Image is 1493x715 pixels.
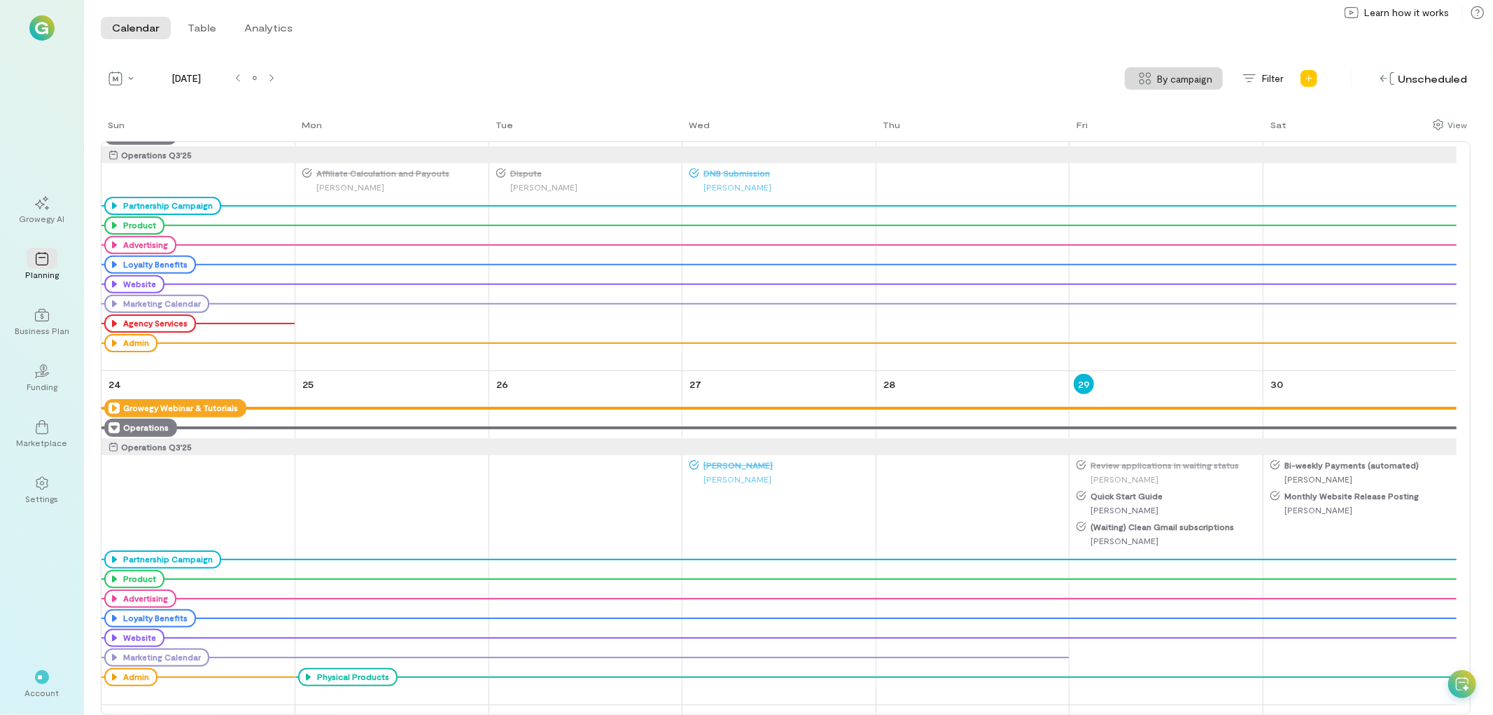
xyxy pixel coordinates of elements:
td: August 29, 2025 [1070,371,1263,705]
span: Learn how it works [1364,6,1449,20]
td: August 28, 2025 [876,371,1070,705]
span: DNB Submission [699,167,874,179]
div: Marketing Calendar [104,295,209,313]
span: [PERSON_NAME] [699,459,874,471]
button: Calendar [101,17,171,39]
div: [PERSON_NAME] [689,472,874,486]
div: [PERSON_NAME] [496,180,681,194]
div: Growegy Webinar & Tutorials [120,403,238,414]
div: [PERSON_NAME] [1077,534,1261,548]
div: Marketplace [17,437,68,448]
a: Sunday [101,118,127,141]
div: Add new program [1298,67,1320,90]
a: August 28, 2025 [881,374,898,394]
div: Operations [104,419,177,437]
span: Bi-weekly Payments (automated) [1280,459,1455,471]
div: [PERSON_NAME] [689,180,874,194]
td: August 24, 2025 [101,371,295,705]
a: Monday [295,118,325,141]
button: Analytics [233,17,304,39]
div: Agency Services [120,318,188,329]
td: August 30, 2025 [1263,371,1457,705]
span: Review applications in waiting status [1086,459,1261,471]
a: Funding [17,353,67,403]
div: Operations [120,422,169,433]
span: Monthly Website Release Posting [1280,490,1455,501]
div: Loyalty Benefits [120,259,188,270]
div: Admin [120,672,149,683]
a: Planning [17,241,67,291]
a: August 27, 2025 [687,374,704,394]
a: Friday [1070,118,1091,141]
div: Advertising [120,240,168,251]
td: August 27, 2025 [682,371,876,705]
div: Website [104,275,164,293]
a: Growegy AI [17,185,67,235]
div: Product [104,216,164,235]
a: Wednesday [682,118,713,141]
td: August 25, 2025 [295,371,489,705]
span: Dispute [506,167,681,179]
div: Wed [689,119,710,130]
div: Product [120,574,156,585]
div: Loyalty Benefits [120,613,188,624]
a: August 25, 2025 [300,374,316,394]
span: Quick Start Guide [1086,490,1261,501]
div: Product [120,220,156,231]
div: Partnership Campaign [104,550,221,569]
div: Website [120,279,156,290]
div: Growegy AI [20,213,65,224]
span: Affiliate Calculation and Payouts [312,167,487,179]
a: Business Plan [17,297,67,347]
div: [PERSON_NAME] [302,180,487,194]
div: Fri [1077,119,1088,130]
div: [PERSON_NAME] [1270,503,1455,517]
div: Website [120,632,156,644]
div: Partnership Campaign [120,200,213,211]
a: August 30, 2025 [1268,374,1286,394]
a: August 26, 2025 [493,374,511,394]
a: Marketplace [17,409,67,459]
div: Advertising [104,590,176,608]
div: Operations Q3'25 [121,440,192,454]
div: Physical Products [314,672,389,683]
div: Mon [302,119,322,130]
div: Operations Q3'25 [121,148,192,162]
a: August 29, 2025 [1074,374,1094,394]
td: August 26, 2025 [489,371,682,705]
span: (Waiting) Clean Gmail subscriptions [1086,521,1261,532]
div: Loyalty Benefits [104,256,196,274]
div: Show columns [1429,115,1471,134]
div: Marketing Calendar [120,652,201,663]
td: August 17, 2025 [101,79,295,371]
a: Saturday [1263,118,1289,141]
span: Filter [1262,71,1284,85]
div: Admin [104,668,157,686]
a: Settings [17,465,67,515]
div: Loyalty Benefits [104,609,196,627]
div: Advertising [120,593,168,604]
button: Table [176,17,227,39]
div: [PERSON_NAME] [1077,503,1261,517]
a: August 24, 2025 [106,374,124,394]
div: Advertising [104,236,176,254]
div: Admin [120,338,149,349]
div: Account [25,687,59,698]
span: [DATE] [144,71,230,85]
div: [PERSON_NAME] [1270,472,1455,486]
div: Product [104,570,164,588]
div: Agency Services [104,314,196,333]
div: Thu [883,119,900,130]
div: Admin [104,334,157,352]
a: Tuesday [489,118,516,141]
div: Funding [27,381,57,392]
div: Settings [26,493,59,504]
span: By campaign [1158,71,1213,86]
div: Physical Products [298,668,398,686]
div: Sat [1270,119,1287,130]
div: [PERSON_NAME] [1077,472,1261,486]
div: Partnership Campaign [104,197,221,215]
div: View [1448,118,1467,131]
div: Partnership Campaign [120,554,213,565]
div: Marketing Calendar [120,298,201,310]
